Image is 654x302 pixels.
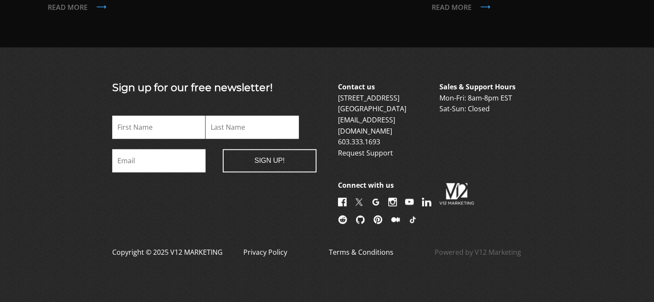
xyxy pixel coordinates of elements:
[223,149,316,172] input: Sign Up!
[391,215,400,224] img: Medium
[439,180,474,207] img: V12FOOTER.png
[338,180,394,190] b: Connect with us
[408,215,417,224] img: TikTok
[432,2,607,13] p: Read more
[439,82,516,92] b: Sales & Support Hours
[338,148,393,158] a: Request Support
[206,116,299,139] input: Last Name
[112,82,316,94] h3: Sign up for our free newsletter!
[373,215,383,224] img: Pinterest
[439,82,540,115] p: Mon-Fri: 8am-8pm EST Sat-Sun: Closed
[372,198,380,206] img: Google+
[48,2,223,13] p: Read more
[329,247,393,268] a: Terms & Conditions
[338,93,406,114] a: [STREET_ADDRESS][GEOGRAPHIC_DATA]
[388,198,397,206] img: Instagram
[355,198,363,206] img: X
[435,247,521,268] a: Powered by V12 Marketing
[338,137,380,146] a: 603.333.1693
[112,247,223,268] p: Copyright © 2025 V12 MARKETING
[338,115,395,136] a: [EMAIL_ADDRESS][DOMAIN_NAME]
[338,82,375,92] b: Contact us
[356,215,365,224] img: Github
[338,198,347,206] img: Facebook
[112,149,206,172] input: Email
[611,261,654,302] iframe: Chat Widget
[422,198,431,206] img: LinkedIn
[338,215,347,224] img: Reddit
[243,247,287,268] a: Privacy Policy
[112,116,206,139] input: First Name
[405,198,414,206] img: YouTube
